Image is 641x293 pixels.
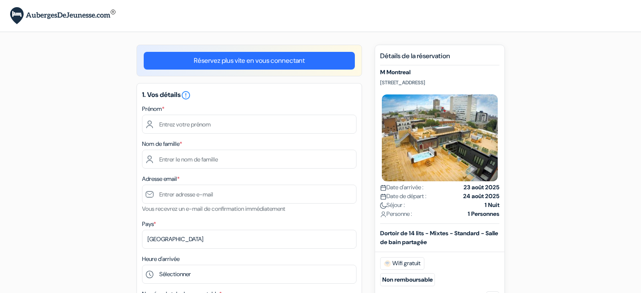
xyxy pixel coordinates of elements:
a: Réservez plus vite en vous connectant [144,52,355,70]
label: Nom de famille [142,140,182,148]
label: Heure d'arrivée [142,255,180,263]
span: Date de départ : [380,192,426,201]
h5: M Montreal [380,69,499,76]
b: Dortoir de 14 lits - Mixtes - Standard - Salle de bain partagée [380,229,498,246]
h5: 1. Vos détails [142,90,357,100]
span: Wifi gratuit [380,257,424,270]
span: Personne : [380,210,412,218]
strong: 24 août 2025 [463,192,499,201]
img: moon.svg [380,202,386,209]
small: Non remboursable [380,273,435,286]
input: Entrer le nom de famille [142,150,357,169]
strong: 1 Personnes [468,210,499,218]
label: Adresse email [142,175,180,183]
label: Prénom [142,105,164,113]
input: Entrez votre prénom [142,115,357,134]
h5: Détails de la réservation [380,52,499,65]
img: calendar.svg [380,185,386,191]
strong: 1 Nuit [485,201,499,210]
i: error_outline [181,90,191,100]
img: AubergesDeJeunesse.com [10,7,115,24]
p: [STREET_ADDRESS] [380,79,499,86]
input: Entrer adresse e-mail [142,185,357,204]
img: user_icon.svg [380,211,386,218]
label: Pays [142,220,156,228]
img: free_wifi.svg [384,260,391,267]
small: Vous recevrez un e-mail de confirmation immédiatement [142,205,285,212]
span: Séjour : [380,201,405,210]
a: error_outline [181,90,191,99]
strong: 23 août 2025 [464,183,499,192]
img: calendar.svg [380,194,386,200]
span: Date d'arrivée : [380,183,424,192]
